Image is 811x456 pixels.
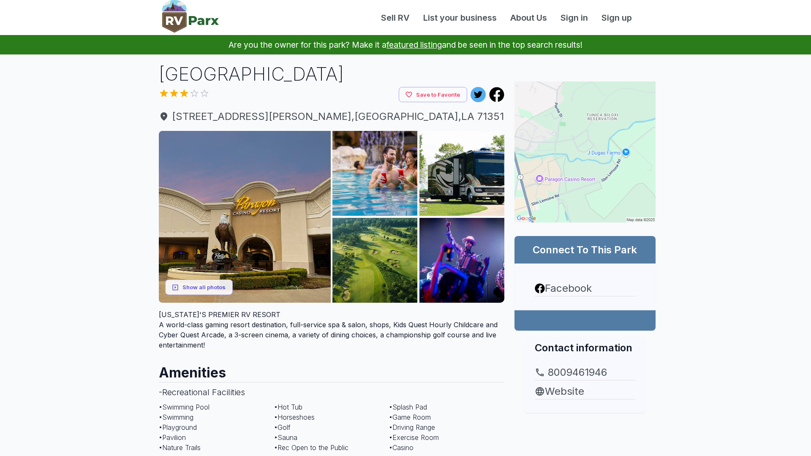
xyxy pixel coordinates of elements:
img: Map for Paragon Casino RV Resort [514,81,656,223]
img: pho_980000100_01.jpg [159,131,331,303]
span: • Hot Tub [274,403,302,411]
a: Website [535,384,635,399]
span: • Swimming [159,413,193,421]
img: pho_980000100_02.jpg [332,131,417,216]
a: About Us [503,11,554,24]
span: • Swimming Pool [159,403,210,411]
button: Show all photos [165,280,233,295]
span: • Driving Range [389,423,435,432]
span: [STREET_ADDRESS][PERSON_NAME] , [GEOGRAPHIC_DATA] , LA 71351 [159,109,504,124]
div: A world-class gaming resort destination, full-service spa & salon, shops, Kids Quest Hourly Child... [159,309,504,350]
a: Sell RV [374,11,416,24]
a: Sign in [554,11,595,24]
button: Save to Favorite [399,87,467,103]
h2: Amenities [159,357,504,382]
h2: Contact information [535,341,635,355]
a: featured listing [386,40,442,50]
h1: [GEOGRAPHIC_DATA] [159,61,504,87]
span: • Casino [389,443,414,452]
span: • Nature Trails [159,443,201,452]
h2: Connect To This Park [525,243,645,257]
a: 8009461946 [535,365,635,380]
span: • Pavilion [159,433,186,442]
p: Are you the owner for this park? Make it a and be seen in the top search results! [10,35,801,54]
h3: - Recreational Facilities [159,382,504,402]
span: • Playground [159,423,197,432]
span: • Sauna [274,433,297,442]
a: List your business [416,11,503,24]
span: • Game Room [389,413,431,421]
span: • Horseshoes [274,413,315,421]
span: • Rec Open to the Public [274,443,348,452]
img: pho_980000100_03.jpg [419,131,504,216]
a: Facebook [535,281,635,296]
span: [US_STATE]'S PREMIER RV RESORT [159,310,280,319]
span: • Golf [274,423,291,432]
span: • Splash Pad [389,403,427,411]
a: [STREET_ADDRESS][PERSON_NAME],[GEOGRAPHIC_DATA],LA 71351 [159,109,504,124]
img: pho_980000100_05.jpg [419,218,504,303]
a: Sign up [595,11,639,24]
span: • Exercise Room [389,433,439,442]
img: pho_980000100_04.jpg [332,218,417,303]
